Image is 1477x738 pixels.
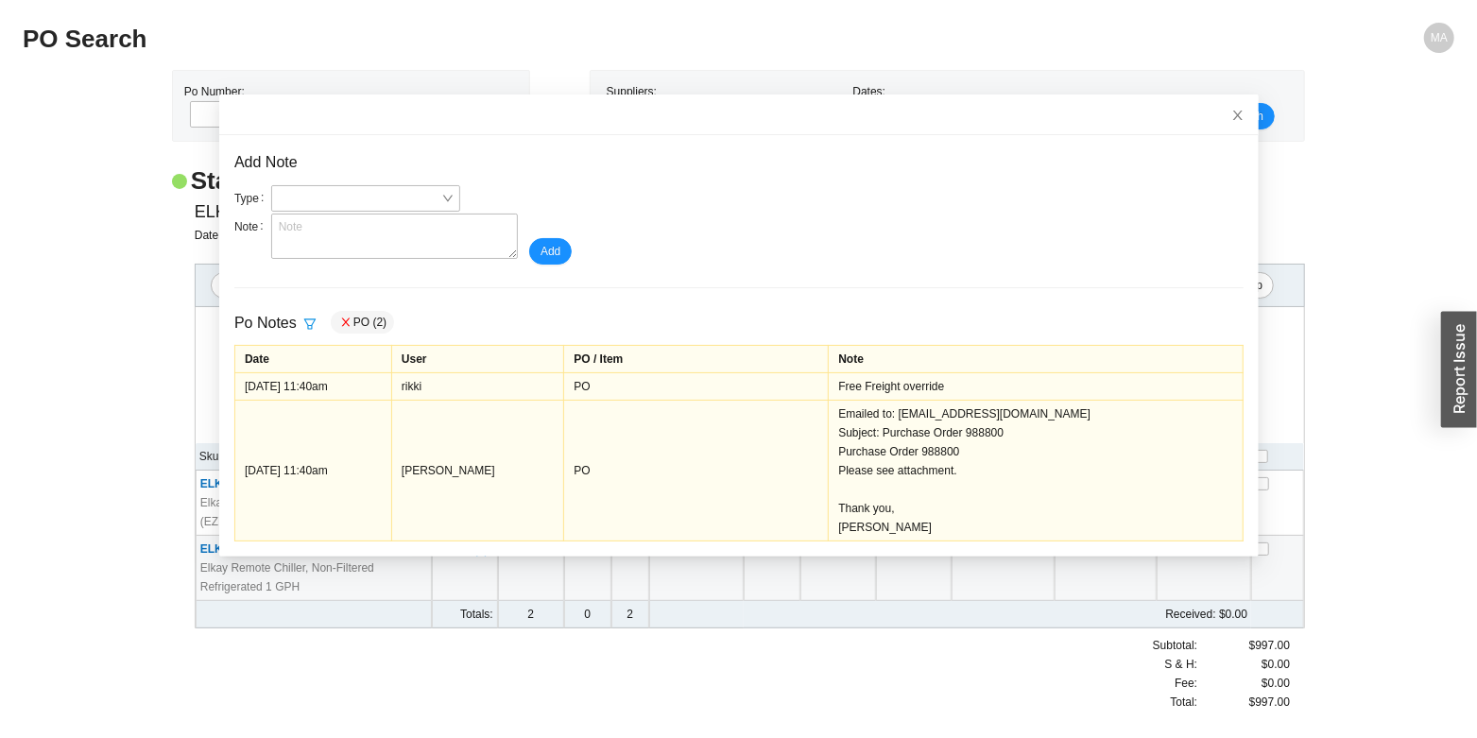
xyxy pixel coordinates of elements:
[199,447,428,466] div: Sku
[563,400,828,541] td: PO
[1431,23,1448,53] span: MA
[564,536,611,601] td: 0
[330,311,393,334] div: PO (2)
[838,404,1233,537] div: Emailed to: [EMAIL_ADDRESS][DOMAIN_NAME] Subject: Purchase Order 988800 Purchase Order 988800 Ple...
[1262,674,1290,693] span: $0.00
[200,477,366,490] span: ELK 1000005348
[876,536,952,601] td: $765.50
[800,536,876,601] td: $765.50
[1171,693,1198,712] span: Total:
[211,272,277,299] button: sendEmail
[602,82,849,129] div: Suppliers:
[296,311,322,337] button: filter
[498,536,564,601] td: 1
[1197,636,1290,655] div: $997.00
[563,345,828,372] td: PO / Item
[338,317,352,328] span: close
[1165,608,1215,621] span: Received:
[234,150,1244,176] div: Add Note
[200,542,269,556] span: ELK ERS11Y
[529,238,572,265] button: Add
[1175,674,1197,693] span: Fee :
[391,372,563,400] td: rikki
[234,214,271,240] label: Note
[195,229,226,242] span: Date:
[195,197,249,226] span: ELKAY
[234,400,391,541] td: [DATE] 11:40am
[1217,94,1259,136] button: Close
[200,558,427,596] span: Elkay Remote Chiller, Non-Filtered Refrigerated 1 GPH
[744,601,1251,628] td: $0.00
[460,608,493,621] span: Totals:
[564,601,611,628] td: 0
[1197,655,1290,674] div: $0.00
[1153,636,1197,655] span: Subtotal:
[744,536,800,601] td: 0.5
[563,372,828,400] td: PO
[191,164,436,197] h2: Standard PO # 988800
[498,601,564,628] td: 2
[1231,109,1245,122] span: close
[391,345,563,372] td: User
[297,318,321,331] span: filter
[848,82,1094,129] div: Dates:
[541,242,560,261] span: Add
[234,185,271,212] label: Type
[391,400,563,541] td: [PERSON_NAME]
[234,311,323,337] div: Po Notes
[1197,693,1290,712] div: $997.00
[611,601,649,628] td: 2
[828,345,1243,372] td: Note
[234,372,391,400] td: [DATE] 11:40am
[23,23,1096,56] h2: PO Search
[337,315,352,330] button: close
[200,493,427,531] span: Elkay Kit-Replacement Glass - White (EZH2OLIV)
[611,536,649,601] td: 1
[234,345,391,372] td: Date
[1165,655,1198,674] span: S & H:
[838,377,1233,396] div: Free Freight override
[184,82,435,129] div: Po Number:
